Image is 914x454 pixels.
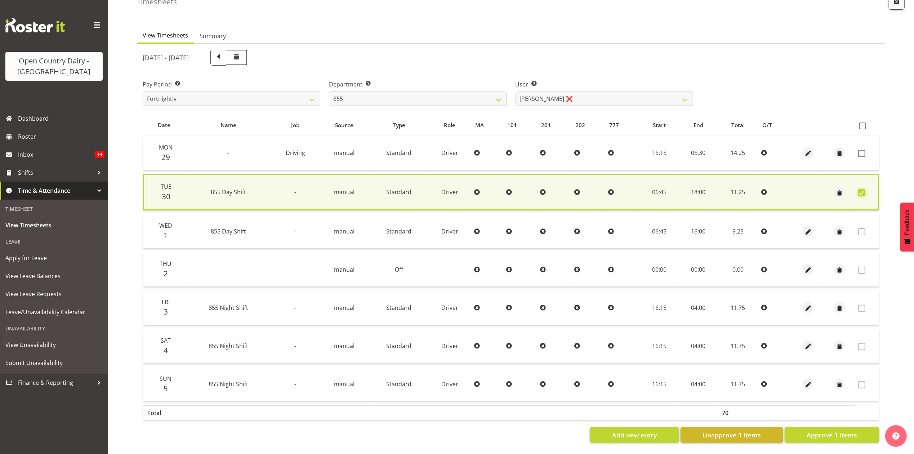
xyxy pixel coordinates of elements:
[211,227,246,235] span: 855 Day Shift
[294,227,296,235] span: -
[679,367,718,401] td: 04:00
[763,121,772,129] span: O/T
[161,152,170,162] span: 29
[370,252,428,287] td: Off
[294,380,296,388] span: -
[18,131,104,142] span: Roster
[18,185,94,196] span: Time & Attendance
[541,121,551,129] span: 201
[209,380,248,388] span: 855 Night Shift
[164,345,168,355] span: 4
[2,267,106,285] a: View Leave Balances
[679,252,718,287] td: 00:00
[441,342,458,350] span: Driver
[370,174,428,210] td: Standard
[639,290,679,325] td: 16:15
[639,329,679,364] td: 16:15
[143,405,186,420] th: Total
[575,121,585,129] span: 202
[143,54,189,62] h5: [DATE] - [DATE]
[18,149,95,160] span: Inbox
[679,214,718,249] td: 16:00
[679,290,718,325] td: 04:00
[160,260,171,268] span: Thu
[334,227,355,235] span: manual
[209,304,248,312] span: 855 Night Shift
[160,375,171,383] span: Sun
[334,149,355,157] span: manual
[679,174,718,210] td: 18:00
[164,383,168,393] span: 5
[609,121,619,129] span: 777
[370,214,428,249] td: Standard
[679,329,718,364] td: 04:00
[159,143,173,151] span: Mon
[807,430,857,440] span: Approve 1 Items
[639,136,679,170] td: 16:15
[13,55,95,77] div: Open Country Dairy - [GEOGRAPHIC_DATA]
[2,201,106,216] div: Timesheet
[718,252,758,287] td: 0.00
[2,285,106,303] a: View Leave Requests
[2,354,106,372] a: Submit Unavailability
[2,234,106,249] div: Leave
[370,136,428,170] td: Standard
[294,304,296,312] span: -
[718,290,758,325] td: 11.75
[334,380,355,388] span: manual
[2,321,106,336] div: Unavailability
[679,136,718,170] td: 06:30
[162,191,170,201] span: 30
[441,149,458,157] span: Driver
[718,136,758,170] td: 14.25
[900,202,914,252] button: Feedback - Show survey
[393,121,405,129] span: Type
[159,222,172,230] span: Wed
[785,427,879,443] button: Approve 1 Items
[507,121,517,129] span: 101
[211,188,246,196] span: 855 Day Shift
[370,329,428,364] td: Standard
[162,298,170,306] span: Fri
[209,342,248,350] span: 855 Night Shift
[653,121,666,129] span: Start
[370,367,428,401] td: Standard
[444,121,456,129] span: Role
[334,266,355,273] span: manual
[161,337,171,344] span: Sat
[441,188,458,196] span: Driver
[718,214,758,249] td: 9.25
[5,220,103,231] span: View Timesheets
[18,167,94,178] span: Shifts
[2,336,106,354] a: View Unavailability
[694,121,703,129] span: End
[441,304,458,312] span: Driver
[227,266,229,273] span: -
[5,253,103,263] span: Apply for Leave
[164,268,168,279] span: 2
[18,113,104,124] span: Dashboard
[731,121,745,129] span: Total
[227,149,229,157] span: -
[718,367,758,401] td: 11.75
[718,405,758,420] th: 70
[220,121,236,129] span: Name
[95,151,104,158] span: 14
[164,230,168,240] span: 1
[164,307,168,317] span: 3
[681,427,783,443] button: Unapprove 1 Items
[5,18,65,32] img: Rosterit website logo
[370,290,428,325] td: Standard
[334,342,355,350] span: manual
[441,380,458,388] span: Driver
[294,188,296,196] span: -
[158,121,170,129] span: Date
[18,377,94,388] span: Finance & Reporting
[286,149,305,157] span: Driving
[718,329,758,364] td: 11.75
[161,183,171,191] span: Tue
[441,227,458,235] span: Driver
[294,266,296,273] span: -
[892,432,900,440] img: help-xxl-2.png
[294,342,296,350] span: -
